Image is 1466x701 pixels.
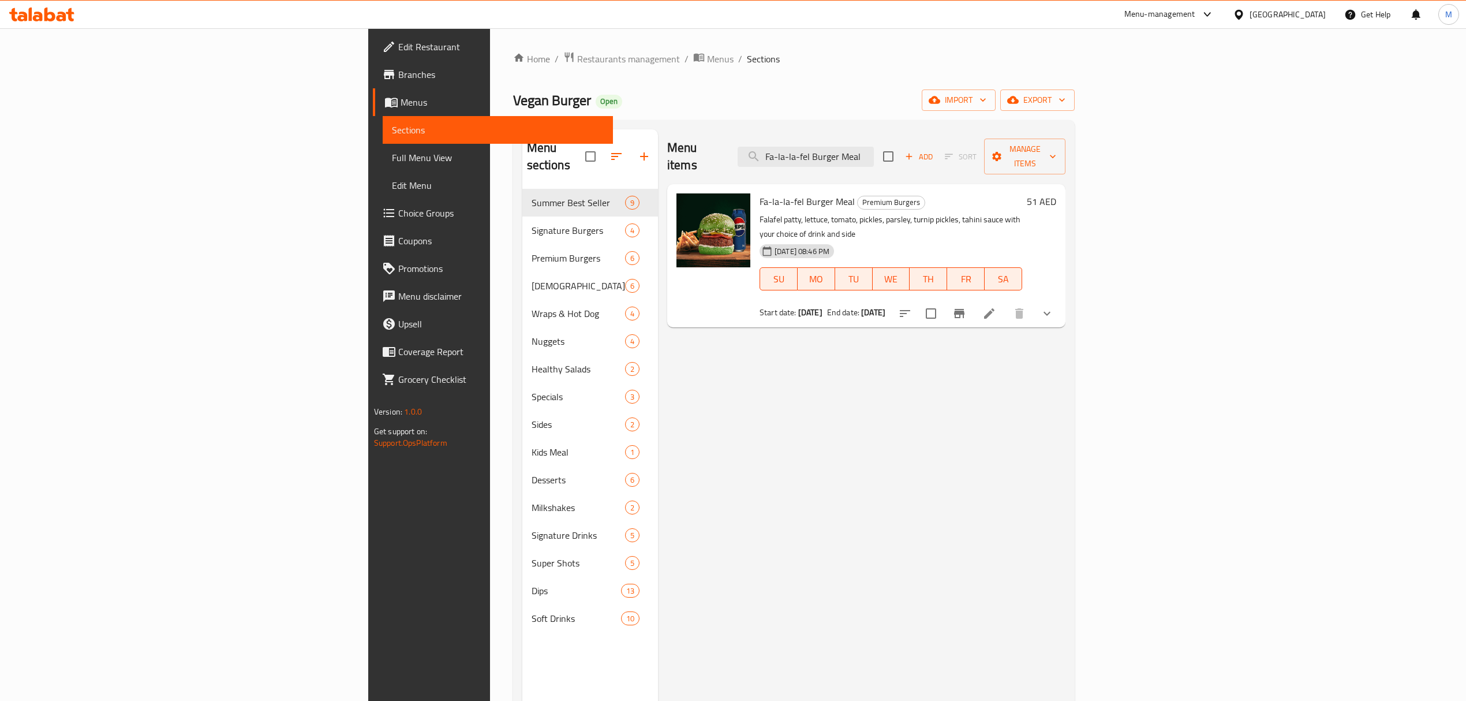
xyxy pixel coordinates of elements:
[522,438,658,466] div: Kids Meal1
[626,530,639,541] span: 5
[522,189,658,217] div: Summer Best Seller9
[693,51,734,66] a: Menus
[522,327,658,355] div: Nuggets4
[373,61,613,88] a: Branches
[914,271,943,288] span: TH
[398,40,604,54] span: Edit Restaurant
[685,52,689,66] li: /
[625,223,639,237] div: items
[522,300,658,327] div: Wraps & Hot Dog4
[625,334,639,348] div: items
[532,445,625,459] span: Kids Meal
[374,435,447,450] a: Support.OpsPlatform
[760,193,855,210] span: Fa-la-la-fel Burger Meal
[952,271,980,288] span: FR
[577,52,680,66] span: Restaurants management
[522,217,658,244] div: Signature Burgers4
[676,193,750,267] img: Fa-la-la-fel Burger Meal
[922,90,996,111] button: import
[667,139,724,174] h2: Menu items
[532,307,625,320] span: Wraps & Hot Dog
[398,262,604,275] span: Promotions
[900,148,937,166] button: Add
[857,196,925,210] div: Premium Burgers
[873,267,910,290] button: WE
[982,307,996,320] a: Edit menu item
[398,372,604,386] span: Grocery Checklist
[630,143,658,170] button: Add section
[903,150,934,163] span: Add
[373,338,613,366] a: Coverage Report
[522,244,658,272] div: Premium Burgers6
[625,501,639,514] div: items
[626,308,639,319] span: 4
[522,272,658,300] div: [DEMOGRAPHIC_DATA]'n Burger6
[532,362,625,376] div: Healthy Salads
[622,586,639,596] span: 13
[626,391,639,402] span: 3
[985,267,1022,290] button: SA
[858,196,925,209] span: Premium Burgers
[738,52,742,66] li: /
[532,528,625,542] span: Signature Drinks
[626,447,639,458] span: 1
[398,206,604,220] span: Choice Groups
[626,419,639,430] span: 2
[625,473,639,487] div: items
[900,148,937,166] span: Add item
[404,404,422,419] span: 1.0.0
[802,271,831,288] span: MO
[532,390,625,404] div: Specials
[532,334,625,348] span: Nuggets
[877,271,906,288] span: WE
[522,494,658,521] div: Milkshakes2
[622,613,639,624] span: 10
[798,267,835,290] button: MO
[625,528,639,542] div: items
[532,473,625,487] span: Desserts
[989,271,1018,288] span: SA
[532,556,625,570] div: Super Shots
[1040,307,1054,320] svg: Show Choices
[937,148,984,166] span: Select section first
[1000,90,1075,111] button: export
[747,52,780,66] span: Sections
[625,390,639,404] div: items
[401,95,604,109] span: Menus
[626,336,639,347] span: 4
[522,605,658,632] div: Soft Drinks10
[373,366,613,393] a: Grocery Checklist
[626,364,639,375] span: 2
[532,251,625,265] span: Premium Burgers
[373,227,613,255] a: Coupons
[532,611,621,625] div: Soft Drinks
[532,584,621,598] span: Dips
[626,558,639,569] span: 5
[522,549,658,577] div: Super Shots5
[373,282,613,310] a: Menu disclaimer
[626,281,639,292] span: 6
[1005,300,1033,327] button: delete
[532,279,625,293] div: Chick'n Burger
[532,279,625,293] span: [DEMOGRAPHIC_DATA]'n Burger
[392,123,604,137] span: Sections
[626,253,639,264] span: 6
[1250,8,1326,21] div: [GEOGRAPHIC_DATA]
[993,142,1056,171] span: Manage items
[374,424,427,439] span: Get support on:
[625,556,639,570] div: items
[626,475,639,486] span: 6
[738,147,874,167] input: search
[1033,300,1061,327] button: show more
[522,411,658,438] div: Sides2
[626,502,639,513] span: 2
[383,144,613,171] a: Full Menu View
[373,255,613,282] a: Promotions
[532,196,625,210] div: Summer Best Seller
[532,417,625,431] span: Sides
[603,143,630,170] span: Sort sections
